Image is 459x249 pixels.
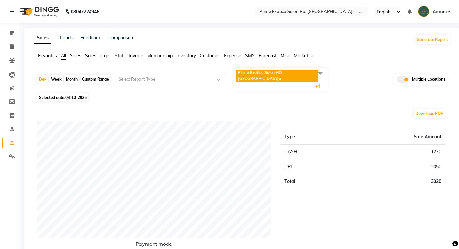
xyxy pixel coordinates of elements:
span: Forecast [259,53,277,59]
span: Customer [200,53,220,59]
td: CASH [281,144,341,159]
span: Favorites [38,53,57,59]
span: Invoice [129,53,143,59]
td: UPI [281,159,341,174]
span: +4 [315,84,325,89]
span: Sales Target [85,53,111,59]
span: Admin [433,8,447,15]
a: Trends [59,35,73,41]
span: Inventory [177,53,196,59]
span: Membership [147,53,173,59]
th: Type [281,129,341,144]
td: 2050 [341,159,445,174]
td: 3320 [341,174,445,189]
div: Custom Range [81,75,110,84]
a: Sales [34,32,51,44]
span: Marketing [294,53,314,59]
a: x [278,76,281,81]
span: SMS [245,53,255,59]
span: 04-10-2025 [65,95,87,100]
div: Month [64,75,79,84]
span: Prime Exotica Salon HO, [GEOGRAPHIC_DATA] [238,70,282,81]
div: Week [49,75,63,84]
img: Admin [418,6,429,17]
span: Selected date: [37,93,88,101]
div: Day [37,75,48,84]
b: 08047224946 [71,3,99,21]
span: Staff [115,53,125,59]
th: Sale Amount [341,129,445,144]
span: Misc [281,53,290,59]
span: All [61,53,66,59]
span: Expense [224,53,241,59]
a: Feedback [81,35,100,41]
a: Comparison [108,35,133,41]
span: Multiple Locations [412,76,445,83]
span: Sales [70,53,81,59]
button: Download PDF [414,109,445,118]
td: Total [281,174,341,189]
button: Generate Report [415,35,450,44]
img: logo [16,3,61,21]
td: 1270 [341,144,445,159]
